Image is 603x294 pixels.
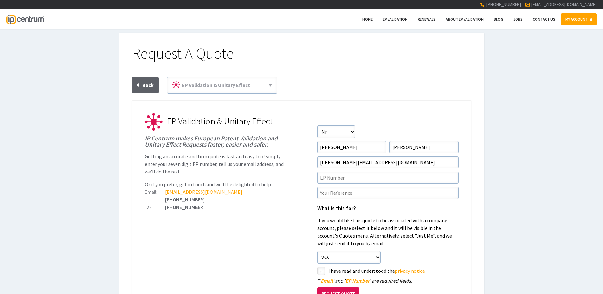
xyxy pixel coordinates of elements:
h1: IP Centrum makes European Patent Validation and Unitary Effect Requests faster, easier and safer. [145,135,286,147]
input: First Name [317,141,386,153]
a: Back [132,77,159,93]
span: About EP Validation [446,17,484,22]
a: IP Centrum [6,9,44,29]
a: MY ACCOUNT [561,13,597,25]
span: EP Validation [383,17,407,22]
label: I have read and understood the [328,267,459,275]
span: Renewals [418,17,436,22]
span: Blog [494,17,503,22]
a: EP Validation [379,13,412,25]
input: Surname [389,141,459,153]
div: Email: [145,189,165,194]
span: Email [321,278,333,284]
h1: Request A Quote [132,46,471,69]
span: EP Number [345,278,369,284]
a: Blog [490,13,507,25]
div: [PHONE_NUMBER] [145,197,286,202]
input: Your Reference [317,187,459,199]
a: Jobs [509,13,527,25]
a: [EMAIL_ADDRESS][DOMAIN_NAME] [531,2,597,7]
span: [PHONE_NUMBER] [486,2,521,7]
span: Contact Us [533,17,555,22]
input: Email [317,156,459,168]
p: Or if you prefer, get in touch and we'll be delighted to help: [145,180,286,188]
div: Fax: [145,205,165,210]
a: privacy notice [395,268,425,274]
div: ' ' and ' ' are required fields. [317,278,459,283]
span: Jobs [513,17,523,22]
span: Back [142,82,154,88]
a: About EP Validation [442,13,488,25]
span: EP Validation & Unitary Effect [167,115,273,127]
p: If you would like this quote to be associated with a company account, please select it below and ... [317,217,459,247]
input: EP Number [317,172,459,184]
p: Getting an accurate and firm quote is fast and easy too! Simply enter your seven digit EP number,... [145,153,286,175]
span: Home [362,17,373,22]
a: Contact Us [529,13,559,25]
span: EP Validation & Unitary Effect [182,82,250,88]
label: styled-checkbox [317,267,325,275]
h1: What is this for? [317,206,459,212]
div: Tel: [145,197,165,202]
a: Home [358,13,377,25]
a: EP Validation & Unitary Effect [170,80,274,91]
div: [PHONE_NUMBER] [145,205,286,210]
a: [EMAIL_ADDRESS][DOMAIN_NAME] [165,189,242,195]
a: Renewals [414,13,440,25]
